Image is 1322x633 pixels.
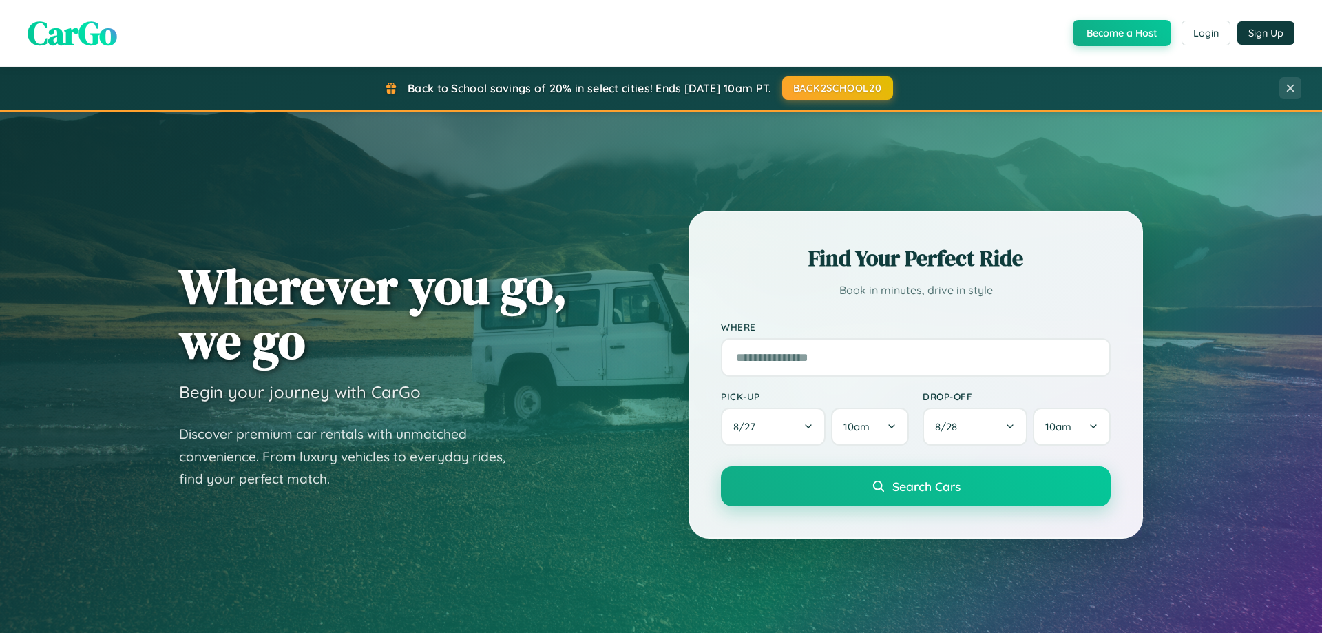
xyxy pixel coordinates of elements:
label: Drop-off [923,391,1111,402]
h1: Wherever you go, we go [179,259,567,368]
button: 10am [831,408,909,446]
button: 10am [1033,408,1111,446]
button: Search Cars [721,466,1111,506]
span: CarGo [28,10,117,56]
button: Sign Up [1237,21,1294,45]
span: 8 / 28 [935,420,964,433]
button: 8/28 [923,408,1027,446]
button: BACK2SCHOOL20 [782,76,893,100]
button: Login [1182,21,1230,45]
p: Book in minutes, drive in style [721,280,1111,300]
button: Become a Host [1073,20,1171,46]
span: 8 / 27 [733,420,762,433]
span: 10am [1045,420,1071,433]
label: Where [721,321,1111,333]
span: Back to School savings of 20% in select cities! Ends [DATE] 10am PT. [408,81,771,95]
p: Discover premium car rentals with unmatched convenience. From luxury vehicles to everyday rides, ... [179,423,523,490]
h2: Find Your Perfect Ride [721,243,1111,273]
h3: Begin your journey with CarGo [179,382,421,402]
span: 10am [843,420,870,433]
span: Search Cars [892,479,961,494]
label: Pick-up [721,391,909,402]
button: 8/27 [721,408,826,446]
